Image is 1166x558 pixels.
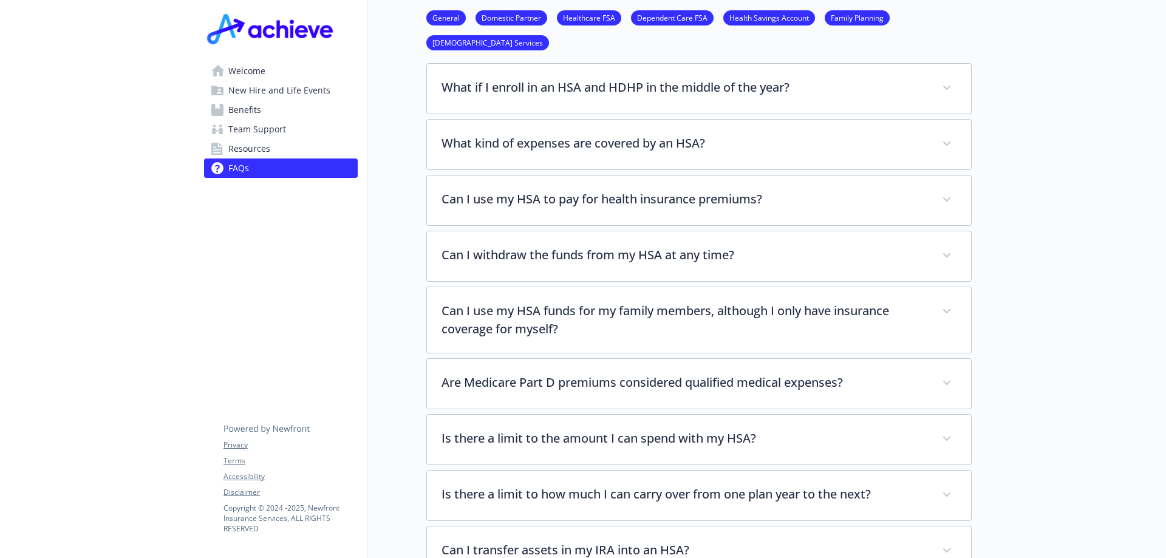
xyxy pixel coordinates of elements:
[228,81,330,100] span: New Hire and Life Events
[427,359,971,409] div: Are Medicare Part D premiums considered qualified medical expenses?
[204,158,358,178] a: FAQs
[442,485,927,503] p: Is there a limit to how much I can carry over from one plan year to the next?
[427,415,971,464] div: Is there a limit to the amount I can spend with my HSA?
[442,429,927,447] p: Is there a limit to the amount I can spend with my HSA?
[427,175,971,225] div: Can I use my HSA to pay for health insurance premiums?
[204,61,358,81] a: Welcome
[204,100,358,120] a: Benefits
[442,373,927,392] p: Are Medicare Part D premiums considered qualified medical expenses?
[631,12,714,23] a: Dependent Care FSA
[723,12,815,23] a: Health Savings Account
[427,287,971,353] div: Can I use my HSA funds for my family members, although I only have insurance coverage for myself?
[223,455,357,466] a: Terms
[204,120,358,139] a: Team Support
[442,78,927,97] p: What if I enroll in an HSA and HDHP in the middle of the year?
[442,302,927,338] p: Can I use my HSA funds for my family members, although I only have insurance coverage for myself?
[427,231,971,281] div: Can I withdraw the funds from my HSA at any time?
[825,12,890,23] a: Family Planning
[228,61,265,81] span: Welcome
[228,158,249,178] span: FAQs
[427,120,971,169] div: What kind of expenses are covered by an HSA?
[427,64,971,114] div: What if I enroll in an HSA and HDHP in the middle of the year?
[442,246,927,264] p: Can I withdraw the funds from my HSA at any time?
[223,440,357,451] a: Privacy
[426,36,549,48] a: [DEMOGRAPHIC_DATA] Services
[228,100,261,120] span: Benefits
[223,503,357,534] p: Copyright © 2024 - 2025 , Newfront Insurance Services, ALL RIGHTS RESERVED
[426,12,466,23] a: General
[204,81,358,100] a: New Hire and Life Events
[442,190,927,208] p: Can I use my HSA to pay for health insurance premiums?
[427,471,971,520] div: Is there a limit to how much I can carry over from one plan year to the next?
[204,139,358,158] a: Resources
[223,471,357,482] a: Accessibility
[228,120,286,139] span: Team Support
[557,12,621,23] a: Healthcare FSA
[228,139,270,158] span: Resources
[476,12,547,23] a: Domestic Partner
[223,487,357,498] a: Disclaimer
[442,134,927,152] p: What kind of expenses are covered by an HSA?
